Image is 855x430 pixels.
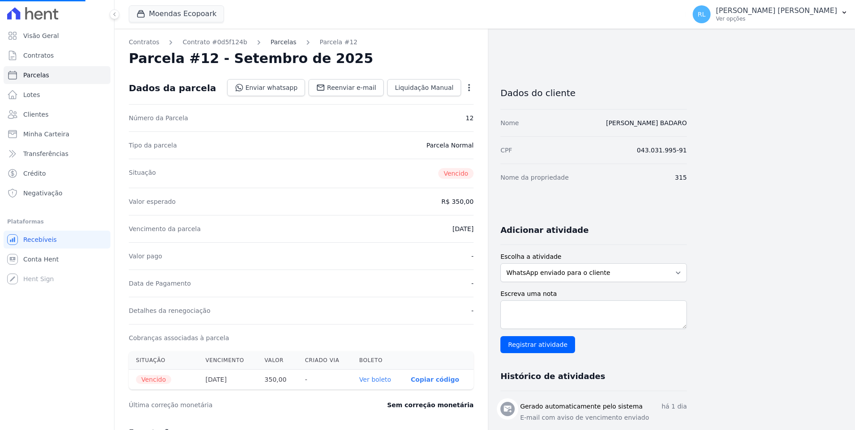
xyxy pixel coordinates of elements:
p: há 1 dia [661,402,687,411]
dd: R$ 350,00 [441,197,474,206]
dd: 043.031.995-91 [637,146,687,155]
dd: - [471,279,474,288]
dt: Última correção monetária [129,400,333,409]
span: Liquidação Manual [395,83,453,92]
span: Negativação [23,189,63,198]
span: Clientes [23,110,48,119]
dd: 315 [675,173,687,182]
a: Clientes [4,105,110,123]
a: Parcela #12 [320,38,358,47]
a: Transferências [4,145,110,163]
button: Moendas Ecopoark [129,5,224,22]
h3: Gerado automaticamente pelo sistema [520,402,643,411]
p: Ver opções [716,15,837,22]
dt: Cobranças associadas à parcela [129,333,229,342]
span: Vencido [136,375,171,384]
dt: Tipo da parcela [129,141,177,150]
h3: Adicionar atividade [500,225,588,236]
dt: Valor esperado [129,197,176,206]
a: Parcelas [271,38,296,47]
a: Negativação [4,184,110,202]
th: [DATE] [199,370,258,390]
button: RL [PERSON_NAME] [PERSON_NAME] Ver opções [686,2,855,27]
a: Reenviar e-mail [309,79,384,96]
dt: Vencimento da parcela [129,224,201,233]
th: Vencimento [199,351,258,370]
a: Liquidação Manual [387,79,461,96]
a: Contratos [4,46,110,64]
button: Copiar código [411,376,459,383]
label: Escolha a atividade [500,252,687,261]
dt: Situação [129,168,156,179]
th: Valor [258,351,298,370]
a: Crédito [4,164,110,182]
dd: [DATE] [453,224,474,233]
span: Conta Hent [23,255,59,264]
input: Registrar atividade [500,336,575,353]
dd: Sem correção monetária [387,400,474,409]
div: Dados da parcela [129,83,216,93]
dt: Nome da propriedade [500,173,569,182]
a: [PERSON_NAME] BADARO [606,119,687,126]
a: Lotes [4,86,110,104]
span: Visão Geral [23,31,59,40]
dd: 12 [466,114,474,122]
dd: - [471,252,474,261]
span: Recebíveis [23,235,57,244]
th: Boleto [352,351,403,370]
dt: Valor pago [129,252,162,261]
a: Minha Carteira [4,125,110,143]
a: Visão Geral [4,27,110,45]
dt: Detalhes da renegociação [129,306,211,315]
th: Situação [129,351,199,370]
dd: - [471,306,474,315]
dd: Parcela Normal [426,141,474,150]
span: Vencido [438,168,474,179]
nav: Breadcrumb [129,38,474,47]
dt: Data de Pagamento [129,279,191,288]
th: Criado via [298,351,352,370]
h3: Histórico de atividades [500,371,605,382]
h2: Parcela #12 - Setembro de 2025 [129,51,373,67]
span: Transferências [23,149,68,158]
a: Enviar whatsapp [227,79,305,96]
a: Contratos [129,38,159,47]
span: Lotes [23,90,40,99]
label: Escreva uma nota [500,289,687,299]
a: Conta Hent [4,250,110,268]
th: 350,00 [258,370,298,390]
span: Reenviar e-mail [327,83,376,92]
a: Parcelas [4,66,110,84]
dt: Número da Parcela [129,114,188,122]
span: Contratos [23,51,54,60]
p: [PERSON_NAME] [PERSON_NAME] [716,6,837,15]
th: - [298,370,352,390]
span: Minha Carteira [23,130,69,139]
dt: Nome [500,118,519,127]
a: Recebíveis [4,231,110,249]
span: RL [698,11,706,17]
div: Plataformas [7,216,107,227]
h3: Dados do cliente [500,88,687,98]
dt: CPF [500,146,512,155]
p: E-mail com aviso de vencimento enviado [520,413,687,422]
span: Crédito [23,169,46,178]
span: Parcelas [23,71,49,80]
a: Contrato #0d5f124b [182,38,247,47]
a: Ver boleto [359,376,391,383]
